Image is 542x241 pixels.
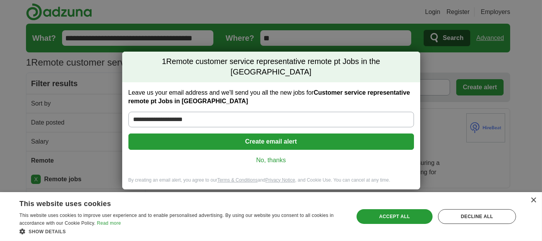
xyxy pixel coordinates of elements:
a: No, thanks [135,156,408,165]
h2: Remote customer service representative remote pt Jobs in the [GEOGRAPHIC_DATA] [122,52,420,82]
a: Privacy Notice [265,177,295,183]
label: Leave us your email address and we'll send you all the new jobs for [128,88,414,106]
div: Decline all [438,209,516,224]
div: Close [530,198,536,203]
div: Accept all [357,209,432,224]
button: Create email alert [128,134,414,150]
strong: Customer service representative remote pt Jobs in [GEOGRAPHIC_DATA] [128,89,410,104]
div: By creating an email alert, you agree to our and , and Cookie Use. You can cancel at any time. [122,177,420,190]
a: Terms & Conditions [217,177,258,183]
span: Show details [29,229,66,234]
div: Show details [19,227,344,235]
a: Read more, opens a new window [97,220,121,226]
span: This website uses cookies to improve user experience and to enable personalised advertising. By u... [19,213,334,226]
div: This website uses cookies [19,197,325,208]
span: 1 [162,56,166,67]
